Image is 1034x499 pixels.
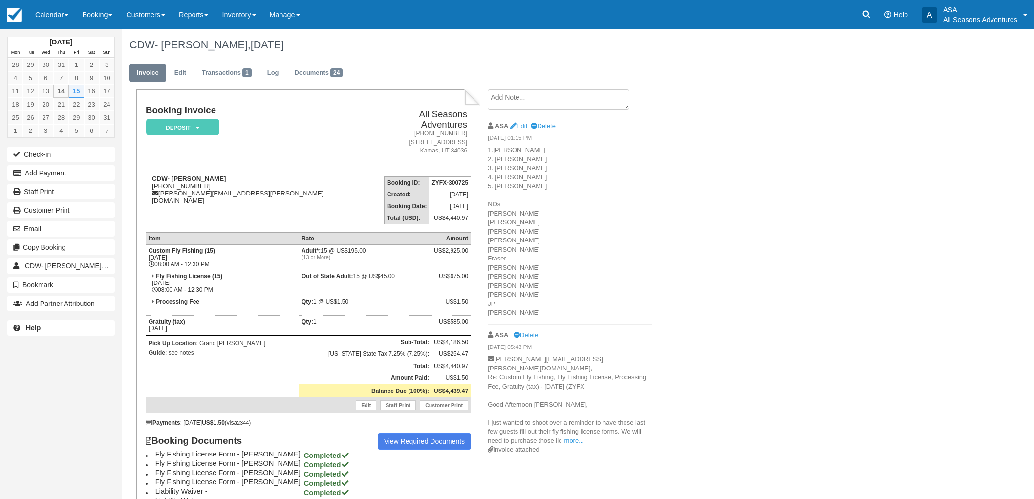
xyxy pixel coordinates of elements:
strong: Completed [304,470,350,478]
span: 24 [330,68,343,77]
a: 29 [23,58,38,71]
strong: Gratuity (tax) [149,318,185,325]
strong: Adult* [302,247,321,254]
strong: Processing Fee [156,298,199,305]
a: 24 [99,98,114,111]
a: 5 [23,71,38,85]
a: 26 [23,111,38,124]
span: CDW- [PERSON_NAME] [25,262,108,270]
a: 21 [53,98,68,111]
a: Documents24 [287,64,350,83]
a: 18 [8,98,23,111]
th: Total (USD): [385,212,430,224]
td: 15 @ US$195.00 [299,244,431,270]
a: 25 [8,111,23,124]
button: Copy Booking [7,239,115,255]
th: Sun [99,47,114,58]
a: 7 [53,71,68,85]
a: Staff Print [380,400,416,410]
strong: Completed [304,452,350,459]
a: 30 [84,111,99,124]
div: A [922,7,937,23]
small: 2344 [237,420,249,426]
td: [DATE] 08:00 AM - 12:30 PM [146,244,299,270]
strong: Qty [302,298,313,305]
a: 14 [53,85,68,98]
a: 11 [8,85,23,98]
a: Staff Print [7,184,115,199]
a: 13 [38,85,53,98]
th: Wed [38,47,53,58]
td: US$4,440.97 [431,360,471,372]
a: 1 [69,58,84,71]
a: 29 [69,111,84,124]
strong: ASA [495,331,508,339]
a: View Required Documents [378,433,472,450]
span: 1 [242,68,252,77]
a: 20 [38,98,53,111]
a: 8 [69,71,84,85]
em: [DATE] 01:15 PM [488,134,652,145]
th: Amount [431,232,471,244]
div: US$2,925.00 [434,247,468,262]
div: Invoice attached [488,445,652,455]
strong: [DATE] [49,38,72,46]
strong: ASA [495,122,508,130]
h1: Booking Invoice [146,106,368,116]
th: Booking Date: [385,200,430,212]
a: 2 [84,58,99,71]
a: Edit [167,64,194,83]
i: Help [884,11,891,18]
th: Fri [69,47,84,58]
th: Balance Due (100%): [299,384,431,397]
th: Mon [8,47,23,58]
td: [DATE] [429,189,471,200]
td: [DATE] 08:00 AM - 12:30 PM [146,270,299,296]
a: 15 [69,85,84,98]
p: 1.[PERSON_NAME] 2. [PERSON_NAME] 3. [PERSON_NAME] 4. [PERSON_NAME] 5. [PERSON_NAME] NOs [PERSON_N... [488,146,652,318]
td: US$1.50 [431,372,471,385]
a: 4 [8,71,23,85]
th: Rate [299,232,431,244]
span: Fly Fishing License Form - [PERSON_NAME] [155,459,302,467]
strong: Completed [304,461,350,469]
a: 16 [84,85,99,98]
strong: Qty [302,318,313,325]
strong: Booking Documents [146,435,251,446]
a: 22 [69,98,84,111]
p: : see notes [149,348,296,358]
a: Customer Print [420,400,468,410]
strong: Custom Fly Fishing (15) [149,247,215,254]
a: 28 [8,58,23,71]
a: Delete [531,122,555,130]
strong: US$1.50 [202,419,225,426]
div: US$675.00 [434,273,468,287]
th: Sat [84,47,99,58]
span: 1 [104,262,113,271]
a: 9 [84,71,99,85]
button: Check-in [7,147,115,162]
th: Item [146,232,299,244]
a: Log [260,64,286,83]
th: Tue [23,47,38,58]
div: US$1.50 [434,298,468,313]
th: Amount Paid: [299,372,431,385]
div: US$585.00 [434,318,468,333]
a: more... [564,437,584,444]
p: All Seasons Adventures [943,15,1017,24]
span: Help [893,11,908,19]
span: [DATE] [251,39,284,51]
a: Deposit [146,118,216,136]
td: 1 [299,315,431,335]
span: Fly Fishing License Form - [PERSON_NAME] [155,469,302,477]
strong: Guide [149,349,165,356]
a: 2 [23,124,38,137]
a: Customer Print [7,202,115,218]
div: [PHONE_NUMBER] [PERSON_NAME][EMAIL_ADDRESS][PERSON_NAME][DOMAIN_NAME] [146,175,368,204]
a: 4 [53,124,68,137]
th: Total: [299,360,431,372]
em: Deposit [146,119,219,136]
span: Fly Fishing License Form - [PERSON_NAME] [155,450,302,458]
a: 27 [38,111,53,124]
strong: Payments [146,419,180,426]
